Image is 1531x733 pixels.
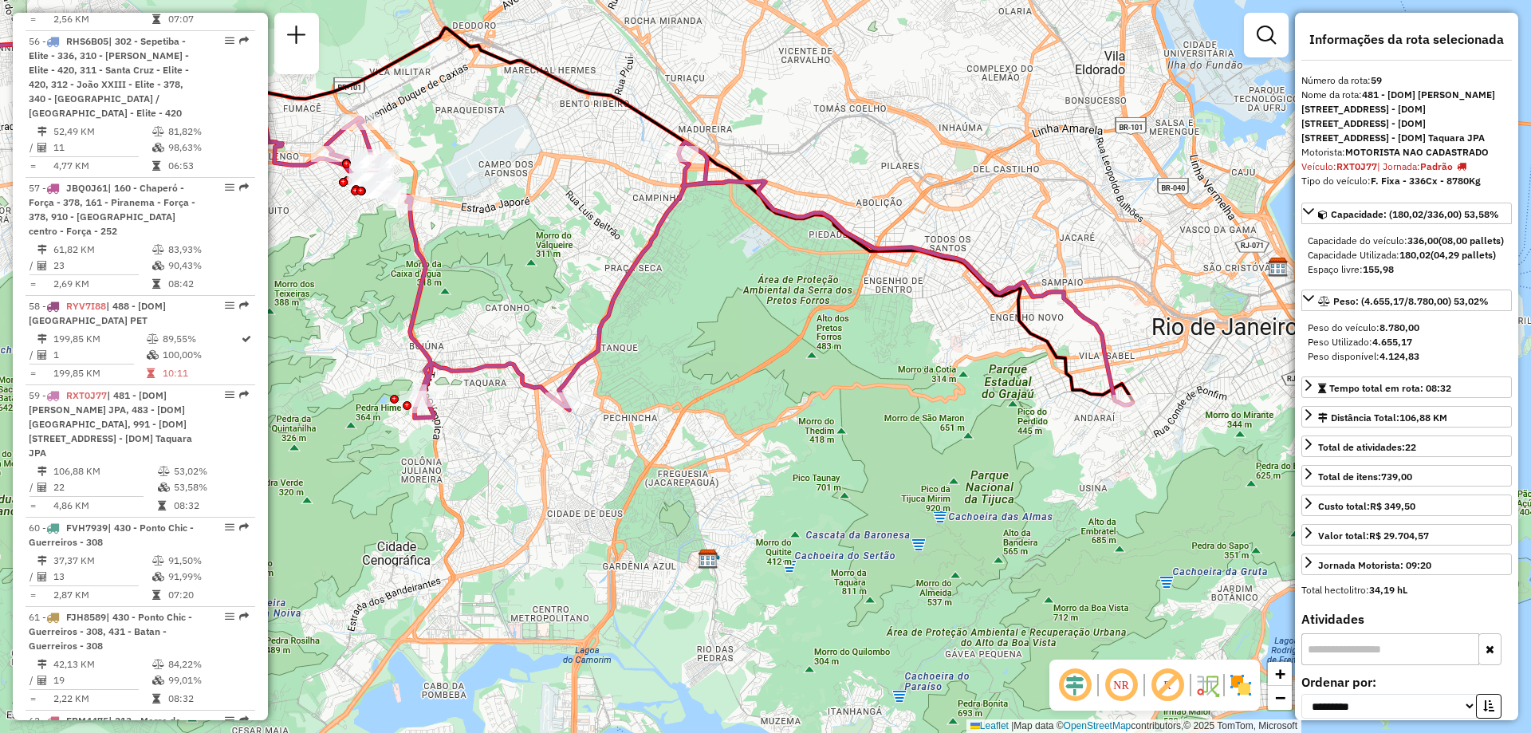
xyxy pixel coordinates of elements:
[1301,314,1512,370] div: Peso: (4.655,17/8.780,00) 53,02%
[147,334,159,344] i: % de utilização do peso
[1476,694,1501,719] button: Ordem crescente
[1318,558,1431,573] div: Jornada Motorista: 09:20
[66,35,108,47] span: RHS6B05
[1275,664,1285,684] span: +
[1301,89,1495,144] strong: 481 - [DOM] [PERSON_NAME][STREET_ADDRESS] - [DOM] [STREET_ADDRESS] - [DOM] [STREET_ADDRESS] - [DO...
[1336,160,1377,172] strong: RXT0J77
[37,556,47,566] i: Distância Total
[1301,227,1512,283] div: Capacidade: (180,02/336,00) 53,58%
[1250,19,1282,51] a: Exibir filtros
[1308,248,1505,262] div: Capacidade Utilizada:
[167,158,248,174] td: 06:53
[1301,32,1512,47] h4: Informações da rota selecionada
[29,365,37,381] td: =
[53,347,146,363] td: 1
[167,553,248,569] td: 91,50%
[29,498,37,514] td: =
[242,334,251,344] i: Rota otimizada
[1308,321,1419,333] span: Peso do veículo:
[1194,672,1220,698] img: Fluxo de ruas
[29,182,195,237] span: | 160 - Chaperó - Força - 378, 161 - Piranema - Força - 378, 910 - [GEOGRAPHIC_DATA] centro - For...
[1345,146,1489,158] strong: MOTORISTA NAO CADASTRADO
[239,301,249,310] em: Rota exportada
[698,549,718,569] img: CDD Jacarepaguá
[29,522,194,548] span: 60 -
[1301,203,1512,224] a: Capacidade: (180,02/336,00) 53,58%
[239,612,249,621] em: Rota exportada
[1377,160,1453,172] span: | Jornada:
[29,11,37,27] td: =
[53,498,157,514] td: 4,86 KM
[167,672,248,688] td: 99,01%
[152,572,164,581] i: % de utilização da cubagem
[1379,321,1419,333] strong: 8.780,00
[1148,666,1187,704] span: Exibir rótulo
[699,548,720,569] img: JPA
[1301,612,1512,627] h4: Atividades
[37,572,47,581] i: Total de Atividades
[173,463,249,479] td: 53,02%
[29,389,192,459] span: 59 -
[1399,412,1447,424] span: 106,88 KM
[1371,74,1382,86] strong: 59
[1301,73,1512,88] div: Número da rota:
[225,36,234,45] em: Opções
[1308,335,1505,349] div: Peso Utilizado:
[167,124,248,140] td: 81,82%
[162,347,240,363] td: 100,00%
[1228,672,1254,698] img: Exibir/Ocultar setores
[1308,349,1505,364] div: Peso disponível:
[1381,471,1412,483] strong: 739,00
[1371,175,1481,187] strong: F. Fixa - 336Cx - 8780Kg
[53,140,152,156] td: 11
[152,590,160,600] i: Tempo total em rota
[37,261,47,270] i: Total de Atividades
[167,242,248,258] td: 83,93%
[1457,162,1466,171] i: Tipo do veículo ou veículo exclusivo violado
[1379,350,1419,362] strong: 4.124,83
[173,479,249,495] td: 53,58%
[1268,662,1292,686] a: Zoom in
[53,365,146,381] td: 199,85 KM
[1268,686,1292,710] a: Zoom out
[37,350,47,360] i: Total de Atividades
[1331,208,1499,220] span: Capacidade: (180,02/336,00) 53,58%
[29,35,189,119] span: 56 -
[162,331,240,347] td: 89,55%
[1318,529,1429,543] div: Valor total:
[1301,672,1512,692] label: Ordenar por:
[152,161,160,171] i: Tempo total em rota
[239,36,249,45] em: Rota exportada
[53,331,146,347] td: 199,85 KM
[29,35,189,119] span: | 302 - Sepetiba - Elite - 336, 310 - [PERSON_NAME] - Elite - 420, 311 - Santa Cruz - Elite - 420...
[147,368,155,378] i: Tempo total em rota
[37,127,47,136] i: Distância Total
[37,676,47,685] i: Total de Atividades
[53,258,152,274] td: 23
[1301,406,1512,428] a: Distância Total:106,88 KM
[1301,554,1512,575] a: Jornada Motorista: 09:20
[158,467,170,476] i: % de utilização do peso
[152,660,164,669] i: % de utilização do peso
[239,183,249,192] em: Rota exportada
[29,611,192,652] span: | 430 - Ponto Chic - Guerreiros - 308, 431 - Batan - Guerreiros - 308
[167,587,248,603] td: 07:20
[158,483,170,492] i: % de utilização da cubagem
[152,245,164,254] i: % de utilização do peso
[239,390,249,400] em: Rota exportada
[1301,524,1512,546] a: Valor total:R$ 29.704,57
[225,612,234,621] em: Opções
[1056,666,1094,704] span: Ocultar deslocamento
[1102,666,1140,704] span: Ocultar NR
[152,14,160,24] i: Tempo total em rota
[66,389,107,401] span: RXT0J77
[1275,688,1285,707] span: −
[1301,145,1512,160] div: Motorista:
[1301,465,1512,487] a: Total de itens:739,00
[1268,257,1289,278] img: CDD São Cristovão
[1301,290,1512,311] a: Peso: (4.655,17/8.780,00) 53,02%
[1370,500,1415,512] strong: R$ 349,50
[173,498,249,514] td: 08:32
[37,143,47,152] i: Total de Atividades
[53,553,152,569] td: 37,37 KM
